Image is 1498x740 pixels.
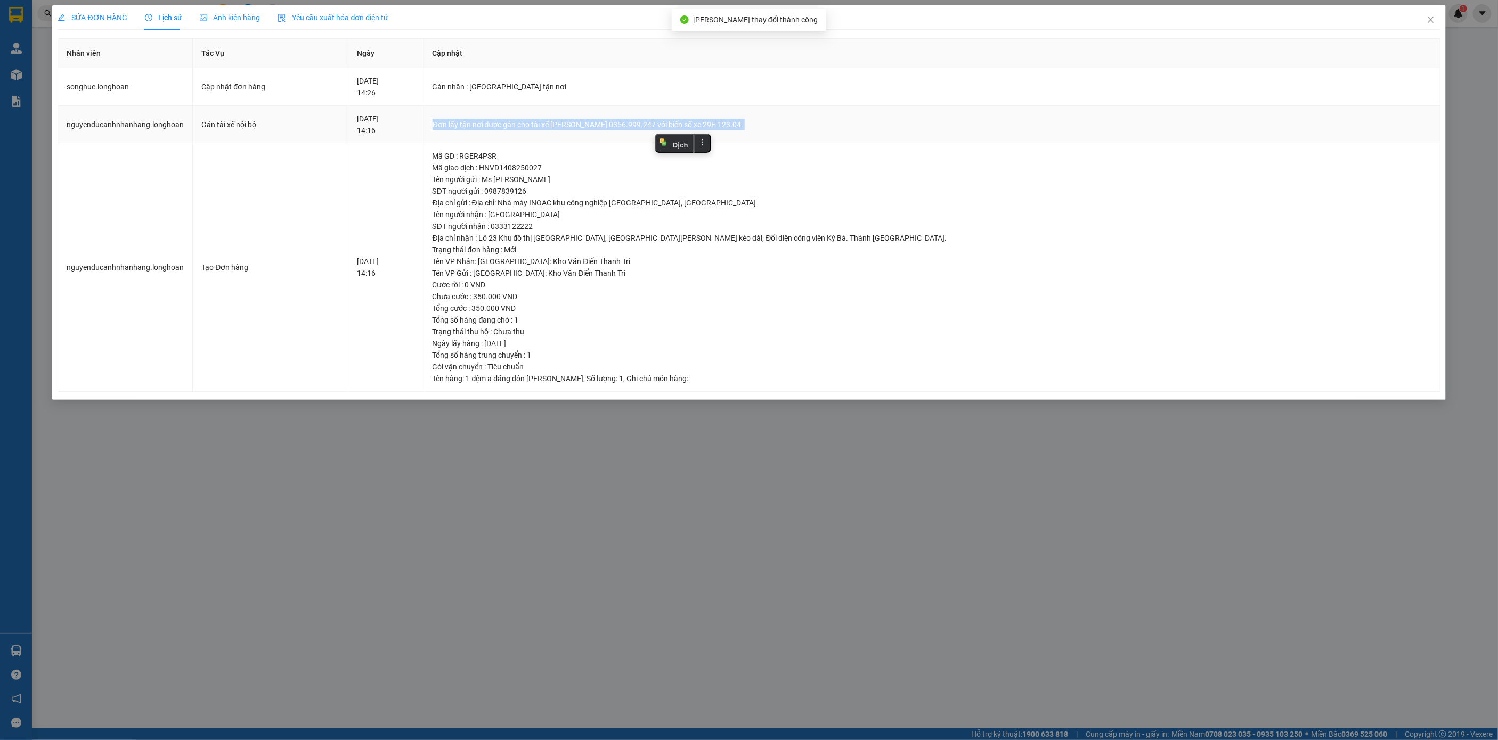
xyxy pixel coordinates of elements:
span: check-circle [680,15,689,24]
div: Địa chỉ gửi : Địa chỉ: Nhà máy INOAC khu công nghiệp [GEOGRAPHIC_DATA], [GEOGRAPHIC_DATA] [433,197,1431,209]
div: Cước rồi : 0 VND [433,279,1431,291]
div: [DATE] 14:16 [357,113,414,136]
th: Cập nhật [424,39,1440,68]
div: Tổng số hàng đang chờ : 1 [433,314,1431,326]
div: [DATE] 14:16 [357,256,414,279]
div: Chưa cước : 350.000 VND [433,291,1431,302]
span: Yêu cầu xuất hóa đơn điện tử [278,13,389,22]
span: 1 đệm a đăng đón [PERSON_NAME] [466,374,583,383]
div: SĐT người gửi : 0987839126 [433,185,1431,197]
th: Nhân viên [58,39,193,68]
span: SỬA ĐƠN HÀNG [58,13,127,22]
div: Tổng cước : 350.000 VND [433,302,1431,314]
div: Ngày lấy hàng : [DATE] [433,338,1431,349]
div: Mã GD : RGER4PSR [433,150,1431,162]
div: Trạng thái đơn hàng : Mới [433,244,1431,256]
th: Tác Vụ [193,39,348,68]
div: Gói vận chuyển : Tiêu chuẩn [433,361,1431,373]
th: Ngày [348,39,424,68]
span: 1 [619,374,623,383]
td: nguyenducanhnhanhang.longhoan [58,106,193,144]
div: Tổng số hàng trung chuyển : 1 [433,349,1431,361]
img: icon [278,14,286,22]
span: [PERSON_NAME] thay đổi thành công [693,15,818,24]
div: Gán tài xế nội bộ [201,119,339,130]
div: Địa chỉ nhận : Lô 23 Khu đô thị [GEOGRAPHIC_DATA], [GEOGRAPHIC_DATA][PERSON_NAME] kéo dài, Đối di... [433,232,1431,244]
div: Tên người nhận : [GEOGRAPHIC_DATA]- [433,209,1431,220]
div: SĐT người nhận : 0333122222 [433,220,1431,232]
div: Tên hàng: , Số lượng: , Ghi chú món hàng: [433,373,1431,384]
div: [DATE] 14:26 [357,75,414,98]
span: Ảnh kiện hàng [200,13,260,22]
div: Cập nhật đơn hàng [201,81,339,93]
div: Gán nhãn : [GEOGRAPHIC_DATA] tận nơi [433,81,1431,93]
div: Tạo Đơn hàng [201,261,339,273]
div: Tên người gửi : Ms [PERSON_NAME] [433,174,1431,185]
td: songhue.longhoan [58,68,193,106]
span: Lịch sử [145,13,183,22]
div: Trạng thái thu hộ : Chưa thu [433,326,1431,338]
div: Tên VP Nhận: [GEOGRAPHIC_DATA]: Kho Văn Điển Thanh Trì [433,256,1431,267]
td: nguyenducanhnhanhang.longhoan [58,143,193,392]
div: Mã giao dịch : HNVD1408250027 [433,162,1431,174]
button: Close [1416,5,1446,35]
span: close [1427,15,1435,24]
span: picture [200,14,207,21]
span: clock-circle [145,14,152,21]
div: Đơn lấy tận nơi được gán cho tài xế [PERSON_NAME] 0356.999.247 với biển số xe 29E-123.04. [433,119,1431,130]
div: Tên VP Gửi : [GEOGRAPHIC_DATA]: Kho Văn Điển Thanh Trì [433,267,1431,279]
span: edit [58,14,65,21]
